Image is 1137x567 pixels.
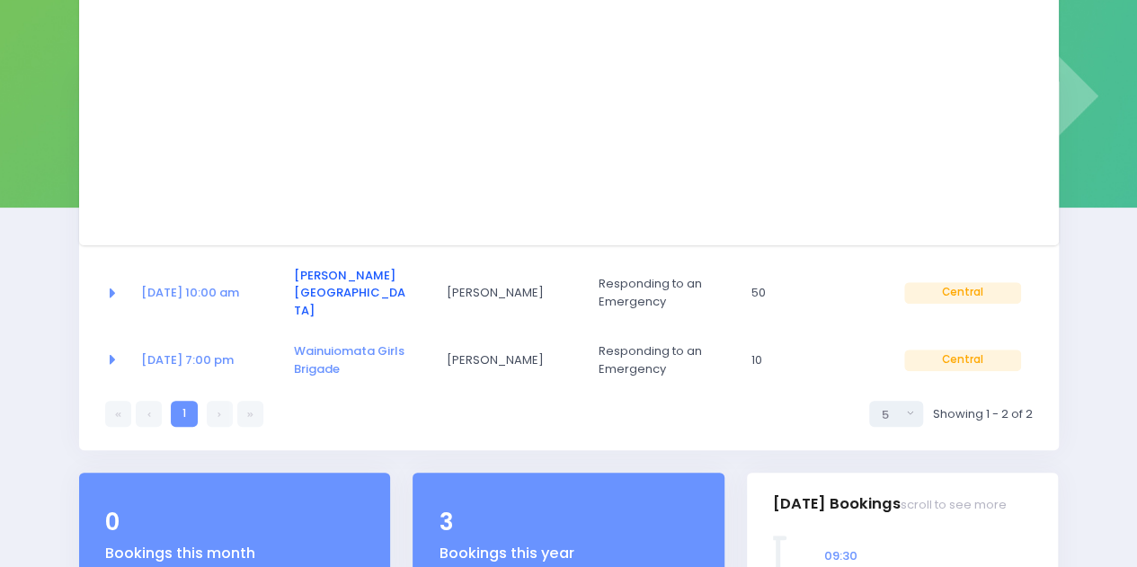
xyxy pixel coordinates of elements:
[141,284,239,301] a: [DATE] 10:00 am
[932,405,1032,423] span: Showing 1 - 2 of 2
[904,282,1021,304] span: Central
[434,255,587,332] td: Shaun Harkness
[599,342,715,377] span: Responding to an Emergency
[105,505,364,540] div: 0
[105,401,131,427] a: First
[136,401,162,427] a: Previous
[751,284,868,302] span: 50
[740,255,893,332] td: 50
[207,401,233,427] a: Next
[237,401,263,427] a: Last
[893,255,1033,332] td: Central
[282,255,435,332] td: <a href="https://app.stjis.org.nz/establishments/200503" class="font-weight-bold">Douglas Park Sc...
[282,331,435,389] td: <a href="https://app.stjis.org.nz/establishments/209161" class="font-weight-bold">Wainuiomata Gir...
[901,498,1007,512] small: scroll to see more
[446,351,563,369] span: [PERSON_NAME]
[129,255,282,332] td: <a href="https://app.stjis.org.nz/bookings/524198" class="font-weight-bold">20 Oct at 10:00 am</a>
[439,543,697,564] div: Bookings this year
[105,543,364,564] div: Bookings this month
[171,401,197,427] a: 1
[599,275,715,310] span: Responding to an Emergency
[881,406,901,424] div: 5
[893,331,1033,389] td: Central
[294,342,404,377] a: Wainuiomata Girls Brigade
[904,350,1021,371] span: Central
[439,505,697,540] div: 3
[751,351,868,369] span: 10
[129,331,282,389] td: <a href="https://app.stjis.org.nz/bookings/524282" class="font-weight-bold">28 Oct at 7:00 pm</a>
[446,284,563,302] span: [PERSON_NAME]
[869,401,923,427] button: Select page size
[824,547,857,564] span: 09:30
[773,479,1007,530] h3: [DATE] Bookings
[141,351,234,368] a: [DATE] 7:00 pm
[587,331,740,389] td: Responding to an Emergency
[434,331,587,389] td: Marianne Dobie
[587,255,740,332] td: Responding to an Emergency
[740,331,893,389] td: 10
[294,267,405,319] a: [PERSON_NAME][GEOGRAPHIC_DATA]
